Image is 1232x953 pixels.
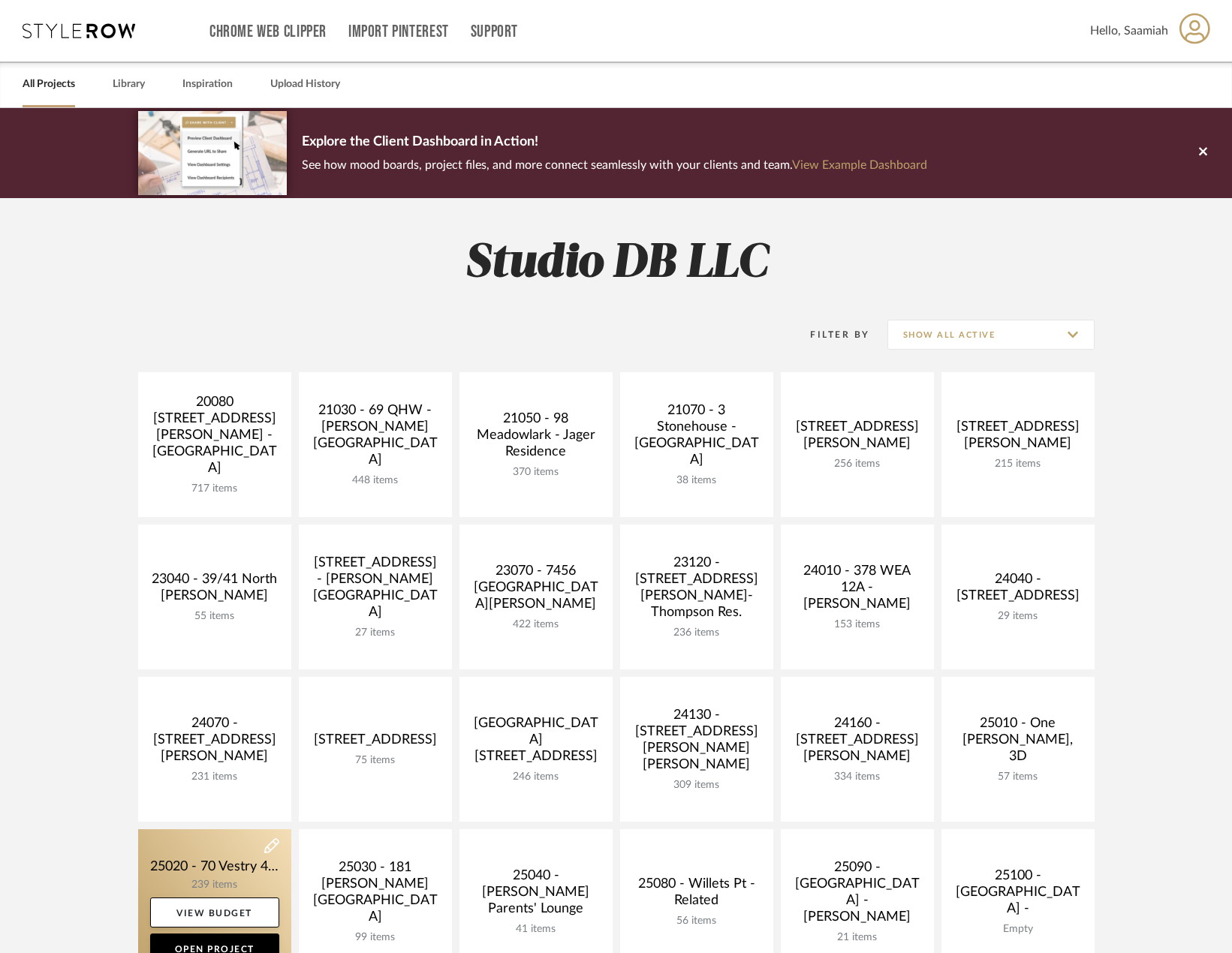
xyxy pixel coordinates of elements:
div: 24130 - [STREET_ADDRESS][PERSON_NAME][PERSON_NAME] [632,707,761,779]
div: 25090 - [GEOGRAPHIC_DATA] - [PERSON_NAME] [793,859,922,931]
div: 23070 - 7456 [GEOGRAPHIC_DATA][PERSON_NAME] [471,563,601,618]
a: Upload History [270,74,340,95]
div: [GEOGRAPHIC_DATA][STREET_ADDRESS] [471,715,601,771]
div: 21030 - 69 QHW - [PERSON_NAME][GEOGRAPHIC_DATA] [311,402,440,474]
div: 25010 - One [PERSON_NAME], 3D [953,715,1083,771]
div: 246 items [471,771,601,783]
div: 99 items [311,931,440,944]
div: Empty [953,923,1083,936]
div: 23040 - 39/41 North [PERSON_NAME] [150,571,279,610]
div: 41 items [471,923,601,936]
div: 370 items [471,466,601,479]
div: 24040 - [STREET_ADDRESS] [953,571,1083,610]
a: All Projects [23,74,75,95]
div: 75 items [311,754,440,767]
a: Import Pinterest [348,26,449,38]
div: 236 items [632,627,761,639]
div: 27 items [311,627,440,639]
div: 256 items [793,458,922,470]
div: 231 items [150,771,279,783]
div: 23120 - [STREET_ADDRESS][PERSON_NAME]-Thompson Res. [632,555,761,627]
a: Support [471,26,518,38]
div: 448 items [311,474,440,487]
div: 25080 - Willets Pt - Related [632,876,761,915]
div: 24160 - [STREET_ADDRESS][PERSON_NAME] [793,715,922,771]
div: 57 items [953,771,1083,783]
a: Inspiration [182,74,233,95]
span: Hello, Saamiah [1090,22,1168,40]
div: 24070 - [STREET_ADDRESS][PERSON_NAME] [150,715,279,771]
div: 21050 - 98 Meadowlark - Jager Residence [471,410,601,466]
div: 334 items [793,771,922,783]
div: 25040 - [PERSON_NAME] Parents' Lounge [471,867,601,923]
div: 717 items [150,483,279,495]
a: View Example Dashboard [792,159,927,171]
div: 215 items [953,458,1083,470]
div: 29 items [953,610,1083,623]
div: 38 items [632,474,761,487]
a: Chrome Web Clipper [209,26,327,38]
div: 309 items [632,779,761,792]
div: [STREET_ADDRESS] [311,732,440,754]
img: d5d033c5-7b12-40c2-a960-1ecee1989c38.png [138,111,287,194]
a: Library [113,74,145,95]
div: 20080 [STREET_ADDRESS][PERSON_NAME] - [GEOGRAPHIC_DATA] [150,394,279,483]
div: [STREET_ADDRESS][PERSON_NAME] [793,419,922,458]
h2: Studio DB LLC [76,236,1157,292]
div: Filter By [791,327,870,342]
div: 56 items [632,915,761,927]
p: See how mood boards, project files, and more connect seamlessly with your clients and team. [302,155,927,176]
div: 25100 - [GEOGRAPHIC_DATA] - [953,867,1083,923]
div: 422 items [471,618,601,631]
div: 21 items [793,931,922,944]
p: Explore the Client Dashboard in Action! [302,131,927,155]
div: [STREET_ADDRESS] - [PERSON_NAME][GEOGRAPHIC_DATA] [311,555,440,627]
div: [STREET_ADDRESS][PERSON_NAME] [953,419,1083,458]
div: 153 items [793,618,922,631]
div: 25030 - 181 [PERSON_NAME][GEOGRAPHIC_DATA] [311,859,440,931]
div: 21070 - 3 Stonehouse - [GEOGRAPHIC_DATA] [632,402,761,474]
div: 24010 - 378 WEA 12A - [PERSON_NAME] [793,563,922,618]
a: View Budget [150,897,279,927]
div: 55 items [150,610,279,623]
